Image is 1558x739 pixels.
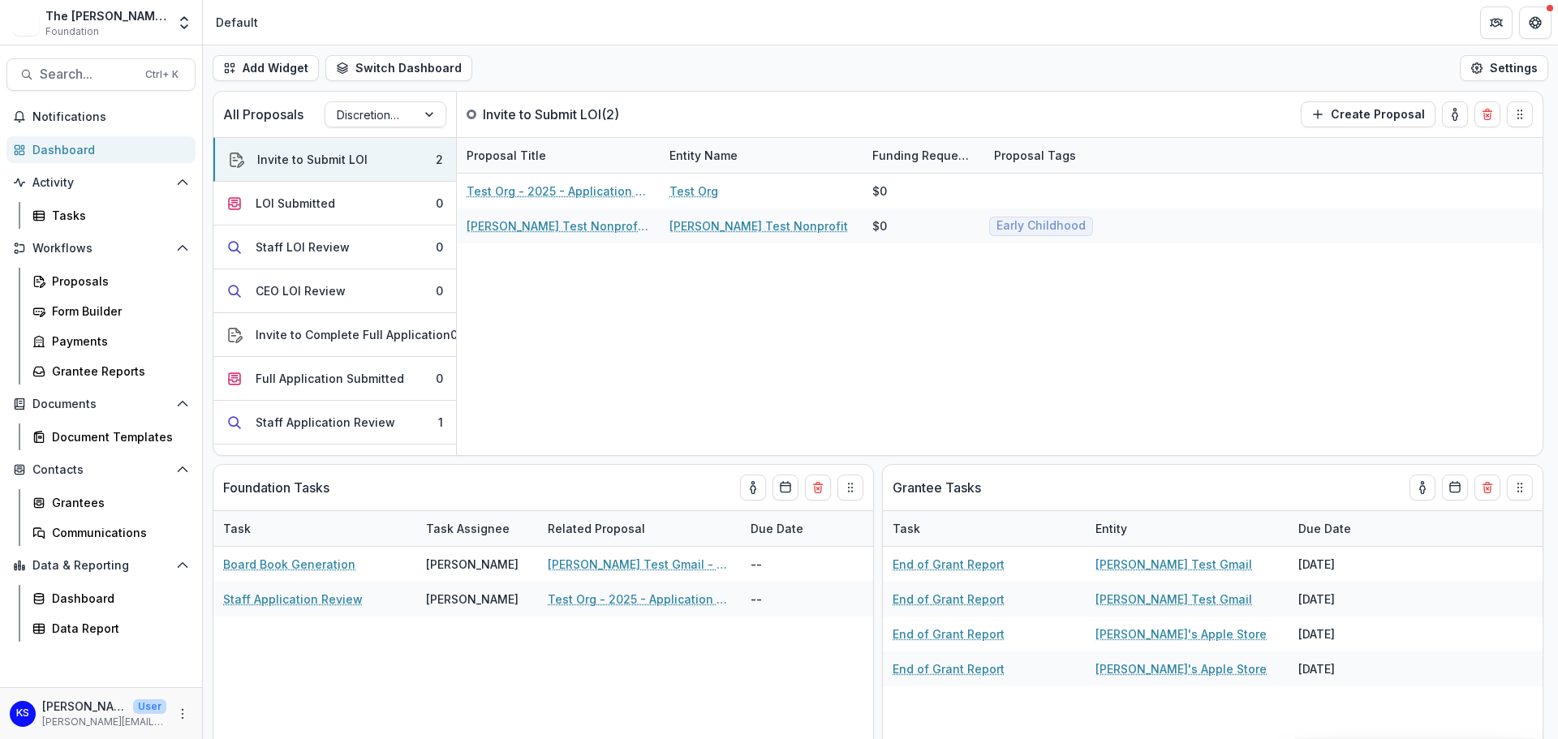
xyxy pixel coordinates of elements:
[416,511,538,546] div: Task Assignee
[436,282,443,299] div: 0
[257,151,368,168] div: Invite to Submit LOI
[1507,101,1533,127] button: Drag
[52,620,183,637] div: Data Report
[26,519,196,546] a: Communications
[133,699,166,714] p: User
[6,552,196,578] button: Open Data & Reporting
[45,24,99,39] span: Foundation
[26,202,196,229] a: Tasks
[52,207,183,224] div: Tasks
[52,303,183,320] div: Form Builder
[538,511,741,546] div: Related Proposal
[256,195,335,212] div: LOI Submitted
[863,147,984,164] div: Funding Requested
[773,475,798,501] button: Calendar
[1519,6,1552,39] button: Get Help
[223,478,329,497] p: Foundation Tasks
[52,524,183,541] div: Communications
[893,556,1005,573] a: End of Grant Report
[872,183,887,200] div: $0
[893,478,981,497] p: Grantee Tasks
[42,698,127,715] p: [PERSON_NAME]
[32,463,170,477] span: Contacts
[256,370,404,387] div: Full Application Submitted
[1289,511,1410,546] div: Due Date
[6,136,196,163] a: Dashboard
[52,428,183,445] div: Document Templates
[52,333,183,350] div: Payments
[223,105,303,124] p: All Proposals
[741,511,863,546] div: Due Date
[26,298,196,324] a: Form Builder
[213,313,456,357] button: Invite to Complete Full Application0
[416,520,519,537] div: Task Assignee
[996,219,1086,233] span: Early Childhood
[216,14,258,31] div: Default
[1301,101,1435,127] button: Create Proposal
[483,105,619,124] p: Invite to Submit LOI ( 2 )
[893,625,1005,642] a: End of Grant Report
[984,147,1086,164] div: Proposal Tags
[457,147,556,164] div: Proposal Title
[213,269,456,313] button: CEO LOI Review0
[213,511,416,546] div: Task
[52,273,183,290] div: Proposals
[1289,617,1410,651] div: [DATE]
[13,10,39,36] img: The Frist Foundation
[173,704,192,724] button: More
[660,138,863,173] div: Entity Name
[6,104,196,130] button: Notifications
[1460,55,1548,81] button: Settings
[325,55,472,81] button: Switch Dashboard
[26,328,196,354] a: Payments
[467,183,650,200] a: Test Org - 2025 - Application questions over 25K
[467,217,650,234] a: [PERSON_NAME] Test Nonprofit - 2025 - LOI questions
[1474,475,1500,501] button: Delete card
[6,58,196,91] button: Search...
[1086,520,1137,537] div: Entity
[1086,511,1289,546] div: Entity
[256,326,450,343] div: Invite to Complete Full Application
[256,414,395,431] div: Staff Application Review
[45,7,166,24] div: The [PERSON_NAME] Foundation
[52,494,183,511] div: Grantees
[32,397,170,411] span: Documents
[741,547,863,582] div: --
[669,217,848,234] a: [PERSON_NAME] Test Nonprofit
[213,401,456,445] button: Staff Application Review1
[740,475,766,501] button: toggle-assigned-to-me
[1442,101,1468,127] button: toggle-assigned-to-me
[984,138,1187,173] div: Proposal Tags
[213,520,260,537] div: Task
[213,226,456,269] button: Staff LOI Review0
[457,138,660,173] div: Proposal Title
[548,591,731,608] a: Test Org - 2025 - Application questions over 25K
[213,138,456,182] button: Invite to Submit LOI2
[436,151,443,168] div: 2
[1480,6,1513,39] button: Partners
[6,391,196,417] button: Open Documents
[548,556,731,573] a: [PERSON_NAME] Test Gmail - 2025 - LOI questions
[32,559,170,573] span: Data & Reporting
[426,591,519,608] div: [PERSON_NAME]
[26,489,196,516] a: Grantees
[1507,475,1533,501] button: Drag
[438,414,443,431] div: 1
[1410,475,1435,501] button: toggle-assigned-to-me
[883,511,1086,546] div: Task
[436,195,443,212] div: 0
[6,235,196,261] button: Open Workflows
[213,55,319,81] button: Add Widget
[1095,556,1252,573] a: [PERSON_NAME] Test Gmail
[1095,591,1252,608] a: [PERSON_NAME] Test Gmail
[32,110,189,124] span: Notifications
[863,138,984,173] div: Funding Requested
[436,370,443,387] div: 0
[42,715,166,729] p: [PERSON_NAME][EMAIL_ADDRESS][DOMAIN_NAME]
[436,238,443,256] div: 0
